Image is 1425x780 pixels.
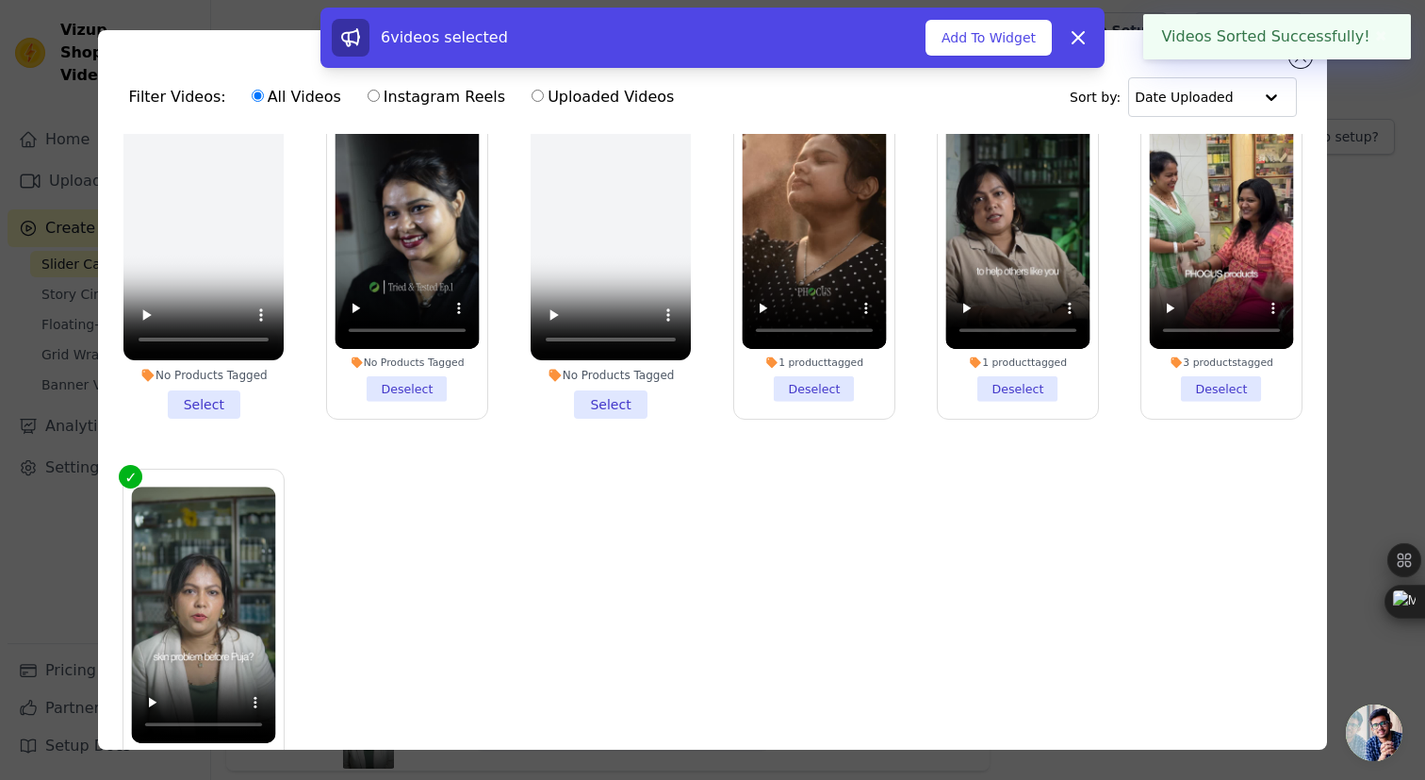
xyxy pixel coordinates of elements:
label: All Videos [251,85,342,109]
button: Close [1370,25,1392,48]
div: No Products Tagged [531,368,691,383]
a: Open chat [1346,705,1402,761]
div: Videos Sorted Successfully! [1143,14,1412,59]
label: Uploaded Videos [531,85,675,109]
label: Instagram Reels [367,85,506,109]
span: 6 videos selected [381,28,508,46]
div: Filter Videos: [128,75,684,119]
div: Sort by: [1070,77,1297,117]
div: No Products Tagged [336,356,480,369]
div: 1 product tagged [742,356,886,369]
button: Add To Widget [925,20,1052,56]
div: 1 product tagged [945,356,1089,369]
div: 3 products tagged [1149,356,1293,369]
div: No Products Tagged [123,368,284,383]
